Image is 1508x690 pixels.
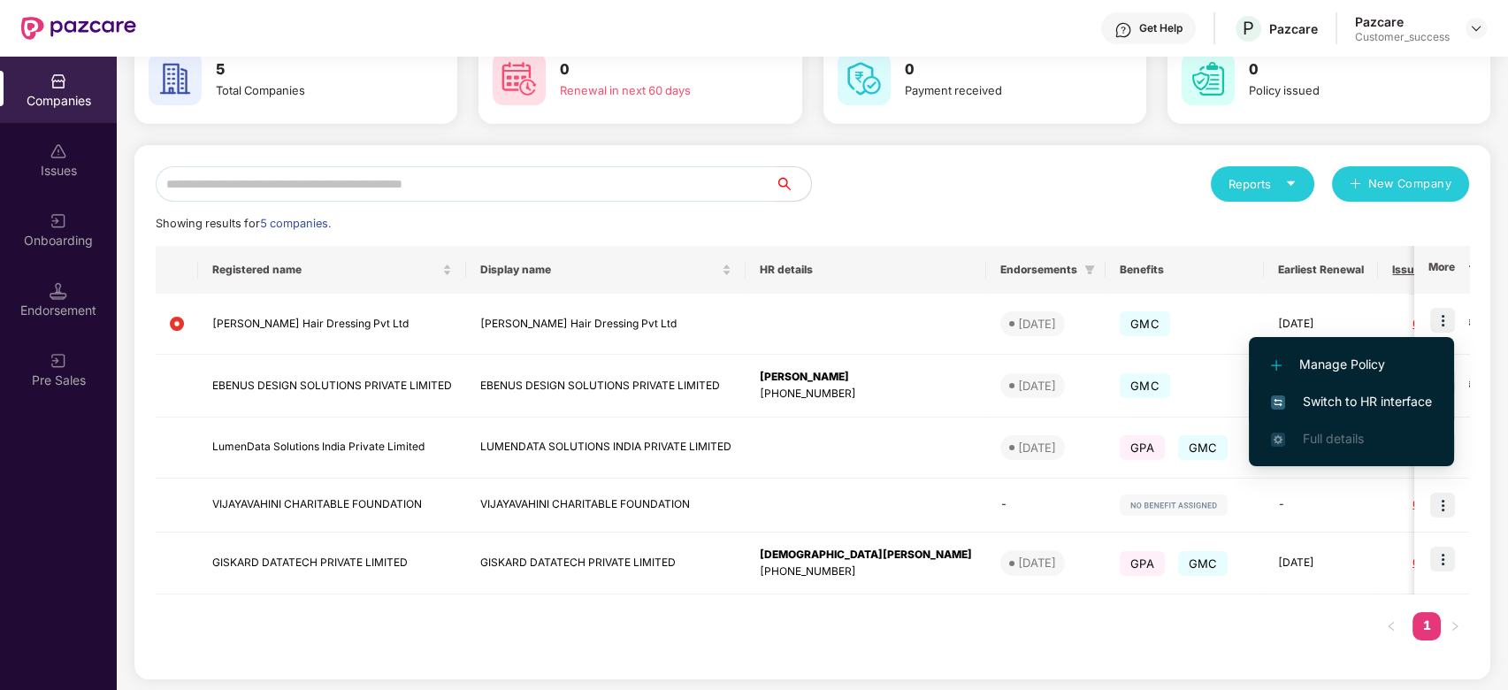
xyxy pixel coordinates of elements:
h3: 5 [216,58,408,81]
button: right [1441,612,1469,640]
div: Renewal in next 60 days [560,81,752,99]
div: [PHONE_NUMBER] [760,563,972,580]
div: Pazcare [1269,20,1318,37]
td: VIJAYAVAHINI CHARITABLE FOUNDATION [198,479,466,533]
img: svg+xml;base64,PHN2ZyB4bWxucz0iaHR0cDovL3d3dy53My5vcmcvMjAwMC9zdmciIHdpZHRoPSI2MCIgaGVpZ2h0PSI2MC... [1182,52,1235,105]
img: svg+xml;base64,PHN2ZyB4bWxucz0iaHR0cDovL3d3dy53My5vcmcvMjAwMC9zdmciIHdpZHRoPSI2MCIgaGVpZ2h0PSI2MC... [149,52,202,105]
img: svg+xml;base64,PHN2ZyBpZD0iSGVscC0zMngzMiIgeG1sbnM9Imh0dHA6Ly93d3cudzMub3JnLzIwMDAvc3ZnIiB3aWR0aD... [1114,21,1132,39]
td: - [1264,479,1378,533]
img: svg+xml;base64,PHN2ZyBpZD0iRHJvcGRvd24tMzJ4MzIiIHhtbG5zPSJodHRwOi8vd3d3LnczLm9yZy8yMDAwL3N2ZyIgd2... [1469,21,1483,35]
th: Benefits [1106,246,1264,294]
span: Switch to HR interface [1271,392,1432,411]
span: GPA [1120,551,1165,576]
div: [DATE] [1018,315,1056,333]
span: Issues [1392,263,1427,277]
img: svg+xml;base64,PHN2ZyB3aWR0aD0iMjAiIGhlaWdodD0iMjAiIHZpZXdCb3g9IjAgMCAyMCAyMCIgZmlsbD0ibm9uZSIgeG... [50,212,67,230]
img: svg+xml;base64,PHN2ZyB3aWR0aD0iMTQuNSIgaGVpZ2h0PSIxNC41IiB2aWV3Qm94PSIwIDAgMTYgMTYiIGZpbGw9Im5vbm... [50,282,67,300]
img: New Pazcare Logo [21,17,136,40]
th: Issues [1378,246,1454,294]
h3: 0 [1249,58,1441,81]
td: [PERSON_NAME] Hair Dressing Pvt Ltd [198,294,466,355]
td: LumenData Solutions India Private Limited [198,418,466,479]
span: left [1386,621,1397,632]
span: P [1243,18,1254,39]
span: Display name [480,263,718,277]
h3: 0 [560,58,752,81]
img: svg+xml;base64,PHN2ZyB4bWxucz0iaHR0cDovL3d3dy53My5vcmcvMjAwMC9zdmciIHdpZHRoPSIxNiIgaGVpZ2h0PSIxNi... [1271,395,1285,410]
div: 0 [1392,496,1440,513]
a: 1 [1412,612,1441,639]
div: [PERSON_NAME] [760,369,972,386]
img: svg+xml;base64,PHN2ZyBpZD0iQ29tcGFuaWVzIiB4bWxucz0iaHR0cDovL3d3dy53My5vcmcvMjAwMC9zdmciIHdpZHRoPS... [50,73,67,90]
div: Total Companies [216,81,408,99]
span: GMC [1178,551,1229,576]
span: GPA [1120,435,1165,460]
td: EBENUS DESIGN SOLUTIONS PRIVATE LIMITED [466,355,746,418]
td: LUMENDATA SOLUTIONS INDIA PRIVATE LIMITED [466,418,746,479]
span: GMC [1120,311,1170,336]
img: svg+xml;base64,PHN2ZyB4bWxucz0iaHR0cDovL3d3dy53My5vcmcvMjAwMC9zdmciIHdpZHRoPSI2MCIgaGVpZ2h0PSI2MC... [838,52,891,105]
th: Earliest Renewal [1264,246,1378,294]
span: Endorsements [1000,263,1077,277]
td: [DATE] [1264,294,1378,355]
img: icon [1430,493,1455,517]
td: VIJAYAVAHINI CHARITABLE FOUNDATION [466,479,746,533]
div: [DEMOGRAPHIC_DATA][PERSON_NAME] [760,547,972,563]
div: Customer_success [1355,30,1450,44]
span: New Company [1368,175,1452,193]
div: [DATE] [1018,554,1056,571]
span: 5 companies. [260,217,331,230]
img: svg+xml;base64,PHN2ZyB4bWxucz0iaHR0cDovL3d3dy53My5vcmcvMjAwMC9zdmciIHdpZHRoPSIxNi4zNjMiIGhlaWdodD... [1271,433,1285,447]
img: svg+xml;base64,PHN2ZyBpZD0iSXNzdWVzX2Rpc2FibGVkIiB4bWxucz0iaHR0cDovL3d3dy53My5vcmcvMjAwMC9zdmciIH... [50,142,67,160]
td: GISKARD DATATECH PRIVATE LIMITED [466,533,746,595]
li: Next Page [1441,612,1469,640]
img: svg+xml;base64,PHN2ZyB4bWxucz0iaHR0cDovL3d3dy53My5vcmcvMjAwMC9zdmciIHdpZHRoPSIxMi4yMDEiIGhlaWdodD... [1271,360,1282,371]
li: 1 [1412,612,1441,640]
td: [DATE] [1264,533,1378,595]
span: filter [1084,264,1095,275]
div: [DATE] [1018,377,1056,395]
span: Registered name [212,263,439,277]
span: filter [1081,259,1098,280]
span: search [775,177,811,191]
span: GMC [1120,373,1170,398]
div: Reports [1229,175,1297,193]
td: GISKARD DATATECH PRIVATE LIMITED [198,533,466,595]
div: Pazcare [1355,13,1450,30]
img: svg+xml;base64,PHN2ZyB4bWxucz0iaHR0cDovL3d3dy53My5vcmcvMjAwMC9zdmciIHdpZHRoPSIxMjIiIGhlaWdodD0iMj... [1120,494,1228,516]
td: [PERSON_NAME] Hair Dressing Pvt Ltd [466,294,746,355]
li: Previous Page [1377,612,1405,640]
div: 0 [1392,316,1440,333]
td: EBENUS DESIGN SOLUTIONS PRIVATE LIMITED [198,355,466,418]
span: plus [1350,178,1361,192]
span: caret-down [1285,178,1297,189]
div: Policy issued [1249,81,1441,99]
div: [DATE] [1018,439,1056,456]
span: Showing results for [156,217,331,230]
span: right [1450,621,1460,632]
img: svg+xml;base64,PHN2ZyB4bWxucz0iaHR0cDovL3d3dy53My5vcmcvMjAwMC9zdmciIHdpZHRoPSI2MCIgaGVpZ2h0PSI2MC... [493,52,546,105]
span: Manage Policy [1271,355,1432,374]
button: plusNew Company [1332,166,1469,202]
button: left [1377,612,1405,640]
div: Get Help [1139,21,1183,35]
span: Full details [1303,431,1364,446]
img: svg+xml;base64,PHN2ZyB4bWxucz0iaHR0cDovL3d3dy53My5vcmcvMjAwMC9zdmciIHdpZHRoPSIxMiIgaGVpZ2h0PSIxMi... [170,317,184,331]
img: svg+xml;base64,PHN2ZyB3aWR0aD0iMjAiIGhlaWdodD0iMjAiIHZpZXdCb3g9IjAgMCAyMCAyMCIgZmlsbD0ibm9uZSIgeG... [50,352,67,370]
th: Display name [466,246,746,294]
div: [PHONE_NUMBER] [760,386,972,402]
h3: 0 [905,58,1097,81]
th: More [1414,246,1469,294]
img: icon [1430,547,1455,571]
img: icon [1430,308,1455,333]
button: search [775,166,812,202]
td: - [986,479,1106,533]
div: Payment received [905,81,1097,99]
th: HR details [746,246,986,294]
div: 0 [1392,555,1440,571]
span: GMC [1178,435,1229,460]
th: Registered name [198,246,466,294]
